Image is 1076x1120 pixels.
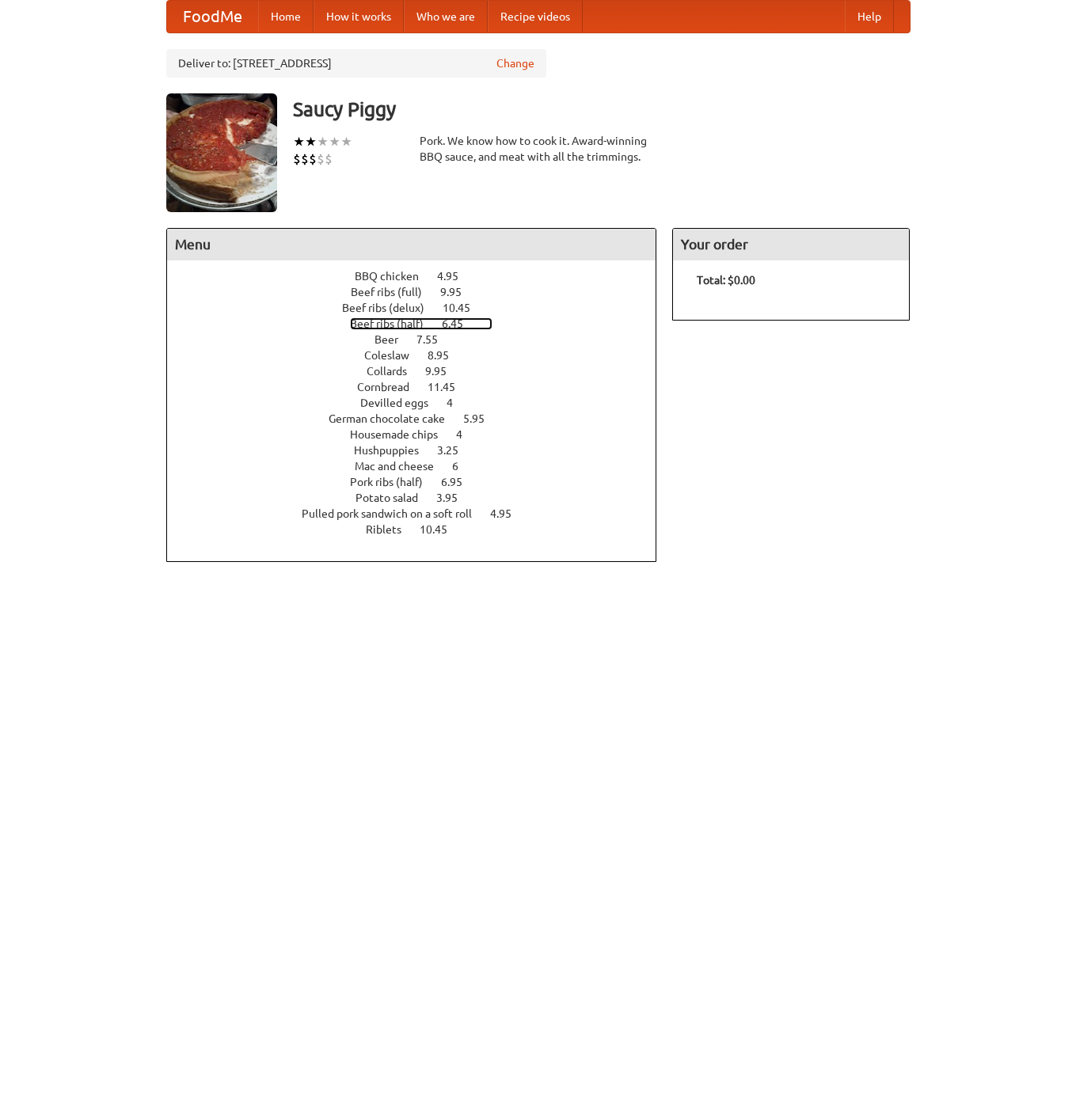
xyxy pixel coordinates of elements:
span: Beef ribs (delux) [342,302,440,314]
span: 3.95 [436,492,473,504]
span: 6 [452,460,474,473]
span: 4.95 [490,507,527,520]
span: Beef ribs (half) [350,317,439,330]
a: Pulled pork sandwich on a soft roll 4.95 [302,507,541,520]
a: Change [496,55,534,71]
span: 10.45 [420,523,463,536]
li: $ [309,150,317,168]
span: 4.95 [437,270,474,283]
a: Help [845,1,894,32]
a: Beef ribs (full) 9.95 [351,286,491,298]
li: ★ [293,133,305,150]
a: How it works [314,1,404,32]
a: Hushpuppies 3.25 [354,444,488,457]
span: Housemade chips [350,428,454,441]
a: Beef ribs (delux) 10.45 [342,302,500,314]
li: $ [325,150,333,168]
a: Home [258,1,314,32]
li: ★ [329,133,340,150]
a: Beef ribs (half) 6.45 [350,317,492,330]
div: Deliver to: [STREET_ADDRESS] [166,49,546,78]
li: $ [293,150,301,168]
span: Pork ribs (half) [350,476,439,488]
a: Who we are [404,1,488,32]
a: BBQ chicken 4.95 [355,270,488,283]
span: Hushpuppies [354,444,435,457]
a: Housemade chips 4 [350,428,492,441]
span: Cornbread [357,381,425,393]
a: Pork ribs (half) 6.95 [350,476,492,488]
span: 6.95 [441,476,478,488]
span: 9.95 [425,365,462,378]
span: Mac and cheese [355,460,450,473]
a: Coleslaw 8.95 [364,349,478,362]
img: angular.jpg [166,93,277,212]
a: Cornbread 11.45 [357,381,485,393]
a: Recipe videos [488,1,583,32]
li: $ [301,150,309,168]
span: Pulled pork sandwich on a soft roll [302,507,488,520]
span: BBQ chicken [355,270,435,283]
li: ★ [317,133,329,150]
span: 4 [456,428,478,441]
span: 3.25 [437,444,474,457]
b: Total: $0.00 [697,274,755,287]
li: $ [317,150,325,168]
span: 10.45 [443,302,486,314]
h3: Saucy Piggy [293,93,911,125]
span: 9.95 [440,286,477,298]
span: 4 [447,397,469,409]
span: Beer [375,333,414,346]
span: Devilled eggs [360,397,444,409]
div: Pork. We know how to cook it. Award-winning BBQ sauce, and meat with all the trimmings. [420,133,657,165]
span: 5.95 [463,412,500,425]
li: ★ [305,133,317,150]
li: ★ [340,133,352,150]
h4: Your order [673,229,909,260]
a: Beer 7.55 [375,333,467,346]
span: Coleslaw [364,349,425,362]
a: Potato salad 3.95 [355,492,487,504]
a: Devilled eggs 4 [360,397,482,409]
span: 8.95 [428,349,465,362]
a: Mac and cheese 6 [355,460,488,473]
a: Collards 9.95 [367,365,476,378]
span: Collards [367,365,423,378]
span: 11.45 [428,381,471,393]
h4: Menu [167,229,656,260]
span: 6.45 [442,317,479,330]
span: Potato salad [355,492,434,504]
span: Beef ribs (full) [351,286,438,298]
a: FoodMe [167,1,258,32]
span: 7.55 [416,333,454,346]
a: Riblets 10.45 [366,523,477,536]
span: Riblets [366,523,417,536]
span: German chocolate cake [329,412,461,425]
a: German chocolate cake 5.95 [329,412,514,425]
